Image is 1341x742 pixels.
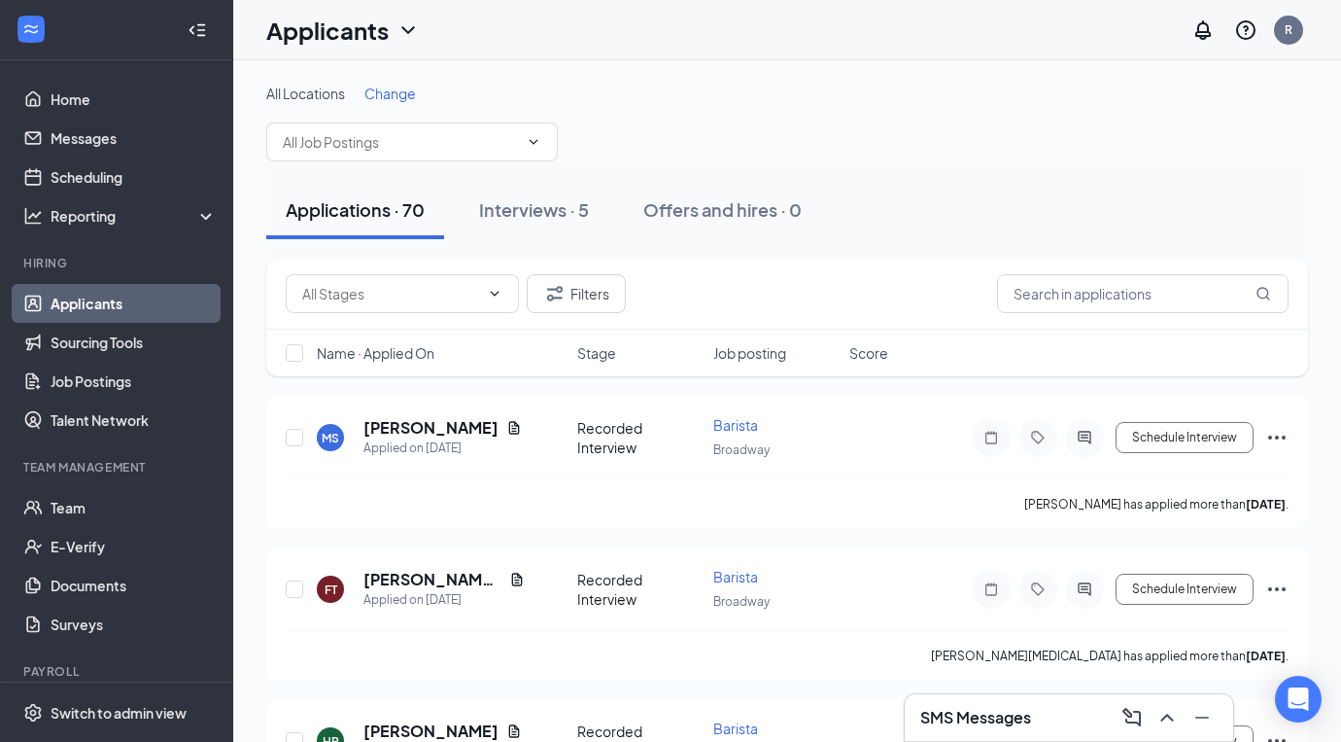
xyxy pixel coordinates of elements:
a: Home [51,80,217,119]
div: Open Intercom Messenger [1275,676,1322,723]
svg: Document [506,724,522,739]
svg: Notifications [1191,18,1215,42]
svg: ComposeMessage [1120,706,1144,729]
a: Sourcing Tools [51,323,217,362]
button: Minimize [1186,702,1218,733]
div: Reporting [51,206,218,226]
div: Interviews · 5 [479,197,589,222]
div: Offers and hires · 0 [643,197,802,222]
h5: [PERSON_NAME][MEDICAL_DATA] [363,569,501,590]
svg: WorkstreamLogo [21,19,41,39]
a: Messages [51,119,217,158]
svg: Ellipses [1265,578,1289,601]
span: Job posting [713,343,786,363]
input: Search in applications [997,274,1289,313]
a: Team [51,488,217,527]
span: Barista [713,568,758,585]
svg: ChevronDown [396,18,420,42]
div: FT [325,582,337,598]
svg: ChevronDown [487,286,502,301]
svg: ActiveChat [1073,582,1096,597]
div: Applied on [DATE] [363,439,522,458]
div: MS [322,430,339,446]
div: Applications · 70 [286,197,425,222]
b: [DATE] [1246,649,1286,663]
button: Schedule Interview [1116,574,1254,605]
h5: [PERSON_NAME] [363,417,499,439]
button: ComposeMessage [1117,702,1148,733]
span: Stage [577,343,616,363]
svg: Settings [23,703,43,723]
svg: Minimize [1190,706,1214,729]
svg: Document [509,572,525,587]
button: Filter Filters [527,274,626,313]
svg: Analysis [23,206,43,226]
div: R [1285,21,1292,38]
svg: Note [980,582,1003,597]
input: All Stages [302,283,479,304]
span: Score [849,343,888,363]
h5: [PERSON_NAME] [363,721,499,742]
div: Payroll [23,663,213,680]
div: Switch to admin view [51,703,187,723]
div: Recorded Interview [577,570,702,609]
a: Surveys [51,605,217,644]
svg: ActiveChat [1073,430,1096,445]
svg: Tag [1026,582,1049,597]
div: Applied on [DATE] [363,590,525,610]
a: Scheduling [51,158,217,196]
p: [PERSON_NAME][MEDICAL_DATA] has applied more than . [931,648,1289,664]
span: All Locations [266,85,345,102]
span: Name · Applied On [317,343,434,363]
svg: Tag [1026,430,1049,445]
svg: Note [980,430,1003,445]
span: Barista [713,720,758,737]
div: Team Management [23,459,213,476]
button: ChevronUp [1152,702,1183,733]
span: Barista [713,416,758,434]
span: Broadway [713,442,770,457]
svg: Filter [543,282,567,305]
input: All Job Postings [283,131,518,153]
a: Documents [51,566,217,605]
svg: ChevronUp [1155,706,1179,729]
svg: ChevronDown [526,134,541,150]
svg: MagnifyingGlass [1255,286,1271,301]
h3: SMS Messages [920,707,1031,728]
button: Schedule Interview [1116,422,1254,453]
div: Hiring [23,255,213,271]
h1: Applicants [266,14,389,47]
span: Broadway [713,594,770,609]
p: [PERSON_NAME] has applied more than . [1024,496,1289,512]
a: E-Verify [51,527,217,566]
a: Job Postings [51,362,217,401]
div: Recorded Interview [577,418,702,457]
svg: Document [506,420,522,436]
svg: Ellipses [1265,426,1289,449]
b: [DATE] [1246,497,1286,512]
span: Change [364,85,416,102]
a: Applicants [51,284,217,323]
a: Talent Network [51,401,217,440]
svg: Collapse [188,20,207,40]
svg: QuestionInfo [1234,18,1257,42]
